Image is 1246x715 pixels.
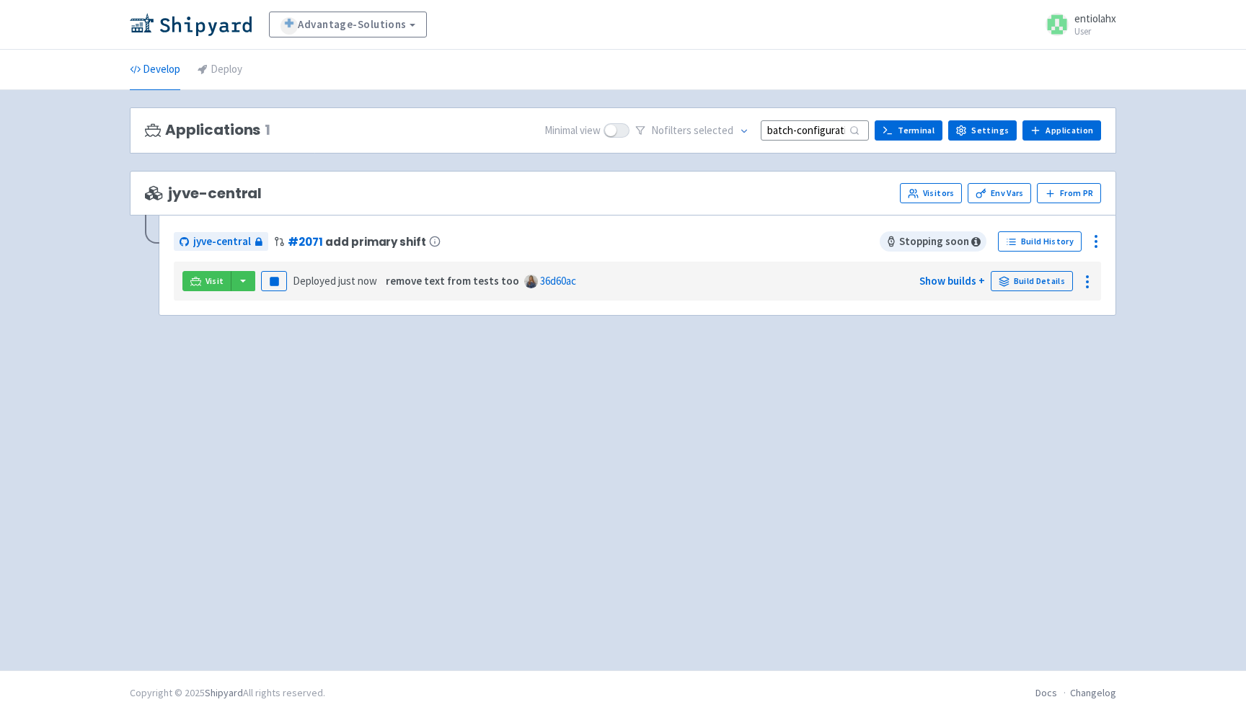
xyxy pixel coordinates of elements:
time: just now [338,274,377,288]
span: add primary shift [325,236,425,248]
a: Show builds + [919,274,985,288]
small: User [1074,27,1116,36]
span: entiolahx [1074,12,1116,25]
span: selected [694,123,733,137]
a: Changelog [1070,686,1116,699]
span: jyve-central [193,234,251,250]
button: From PR [1037,183,1101,203]
a: Env Vars [968,183,1031,203]
a: Visit [182,271,231,291]
strong: remove text from tests too [386,274,519,288]
a: Settings [948,120,1017,141]
a: Build History [998,231,1082,252]
a: Visitors [900,183,962,203]
a: 36d60ac [540,274,576,288]
a: Docs [1035,686,1057,699]
span: Visit [206,275,224,287]
a: Shipyard [205,686,243,699]
div: Copyright © 2025 All rights reserved. [130,685,325,701]
a: Application [1022,120,1101,141]
a: Advantage-Solutions [269,12,427,37]
input: Search... [761,120,869,140]
span: No filter s [651,123,733,139]
a: Develop [130,50,180,90]
span: jyve-central [145,185,262,202]
a: Terminal [875,120,942,141]
h3: Applications [145,122,270,138]
span: 1 [265,122,270,138]
a: jyve-central [174,232,268,252]
a: #2071 [288,234,322,249]
span: Stopping soon [880,231,986,252]
button: Pause [261,271,287,291]
a: entiolahx User [1037,13,1116,36]
a: Build Details [991,271,1073,291]
img: Shipyard logo [130,13,252,36]
span: Deployed [293,274,377,288]
span: Minimal view [544,123,601,139]
a: Deploy [198,50,242,90]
